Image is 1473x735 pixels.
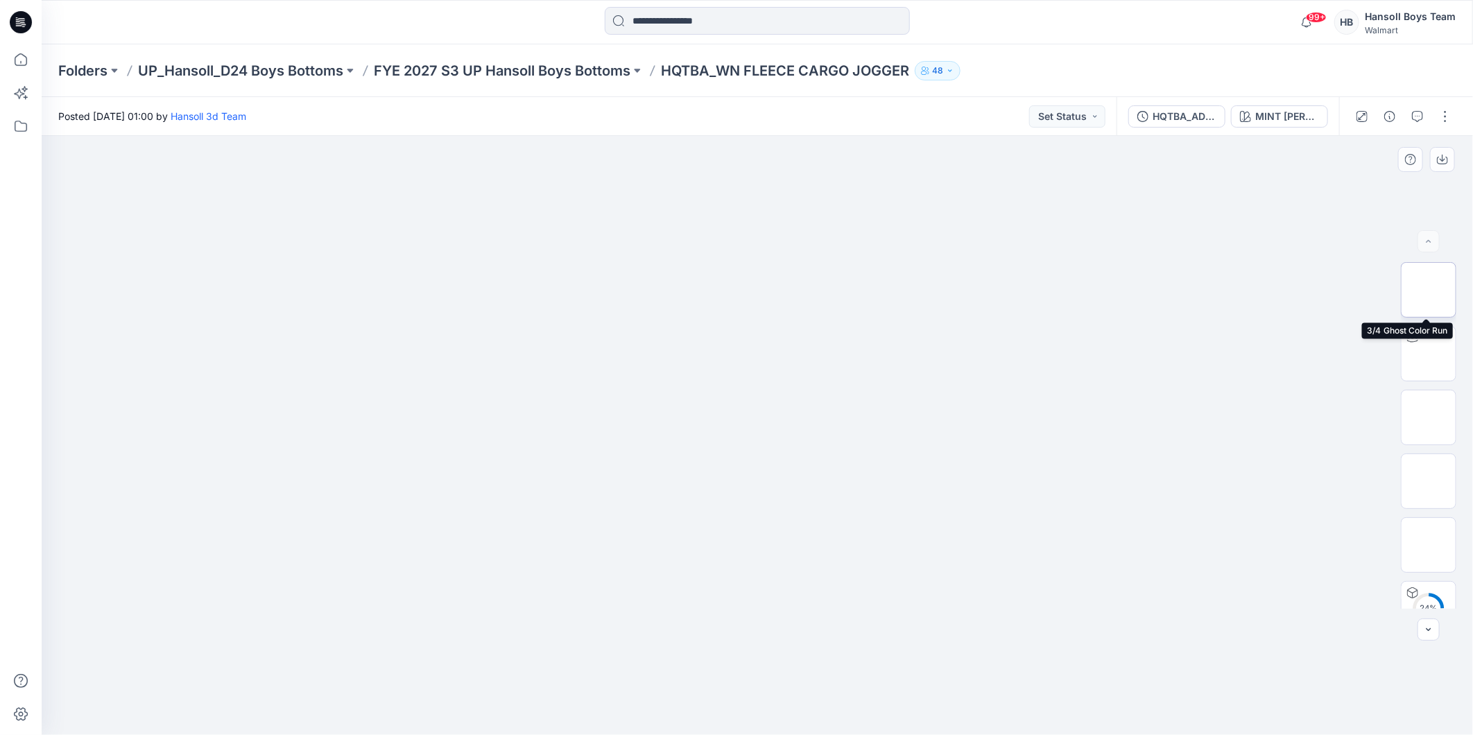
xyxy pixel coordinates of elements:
button: MINT [PERSON_NAME] Reactive Pigment Dye [1231,105,1328,128]
span: Posted [DATE] 01:00 by [58,109,246,123]
p: HQTBA_WN FLEECE CARGO JOGGER [661,61,909,80]
button: 48 [915,61,961,80]
div: MINT [PERSON_NAME] Reactive Pigment Dye [1255,109,1319,124]
div: Hansoll Boys Team [1365,8,1456,25]
div: Walmart [1365,25,1456,35]
div: HB [1334,10,1359,35]
button: Details [1379,105,1401,128]
div: HQTBA_ADM FC_WN FLEECE CARGO JOGGER [1153,109,1216,124]
a: UP_Hansoll_D24 Boys Bottoms [138,61,343,80]
a: Folders [58,61,107,80]
div: 24 % [1412,603,1445,614]
button: HQTBA_ADM FC_WN FLEECE CARGO JOGGER [1128,105,1225,128]
a: FYE 2027 S3 UP Hansoll Boys Bottoms [374,61,630,80]
span: 99+ [1306,12,1327,23]
a: Hansoll 3d Team [171,110,246,122]
p: 48 [932,63,943,78]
